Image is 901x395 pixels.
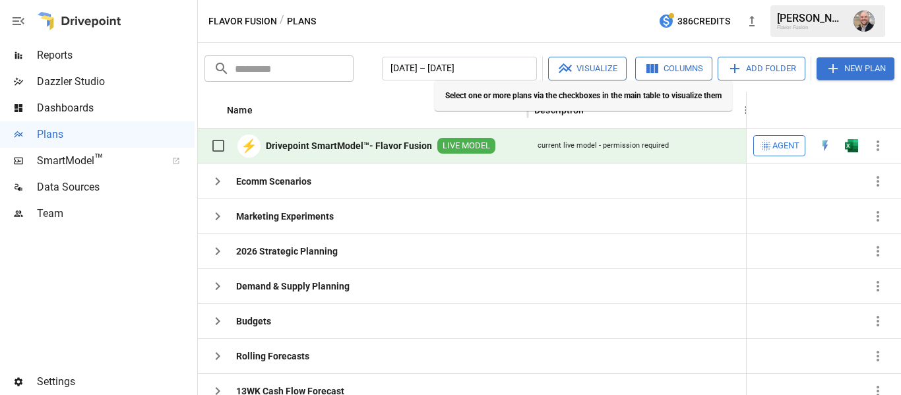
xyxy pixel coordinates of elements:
[677,13,730,30] span: 386 Credits
[208,13,277,30] button: Flavor Fusion
[37,206,195,222] span: Team
[37,127,195,142] span: Plans
[538,140,669,151] div: current live model - permission required
[817,57,894,80] button: New Plan
[254,101,272,119] button: Sort
[819,139,832,152] div: Open in Quick Edit
[437,140,495,152] span: LIVE MODEL
[445,91,722,100] b: Select one or more plans via the checkboxes in the main table to visualize them
[37,153,158,169] span: SmartModel
[718,57,805,80] button: Add Folder
[737,101,755,119] button: Description column menu
[280,13,284,30] div: /
[236,210,334,223] b: Marketing Experiments
[845,139,858,152] img: excel-icon.76473adf.svg
[382,57,537,80] button: [DATE] – [DATE]
[37,100,195,116] span: Dashboards
[777,12,846,24] div: [PERSON_NAME]
[236,315,271,328] b: Budgets
[548,57,627,80] button: Visualize
[854,11,875,32] img: Dustin Jacobson
[236,175,311,188] b: Ecomm Scenarios
[37,179,195,195] span: Data Sources
[236,349,309,363] b: Rolling Forecasts
[37,47,195,63] span: Reports
[777,24,846,30] div: Flavor Fusion
[873,101,891,119] button: Sort
[635,57,712,80] button: Columns
[772,138,799,154] span: Agent
[237,135,261,158] div: ⚡
[227,105,253,115] div: Name
[845,139,858,152] div: Open in Excel
[94,151,104,167] span: ™
[236,245,338,258] b: 2026 Strategic Planning
[739,8,765,34] button: New version available, click to update!
[37,374,195,390] span: Settings
[846,3,883,40] button: Dustin Jacobson
[653,9,735,34] button: 386Credits
[37,74,195,90] span: Dazzler Studio
[236,280,350,293] b: Demand & Supply Planning
[753,135,805,156] button: Agent
[266,139,432,152] b: Drivepoint SmartModel™- Flavor Fusion
[819,139,832,152] img: quick-edit-flash.b8aec18c.svg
